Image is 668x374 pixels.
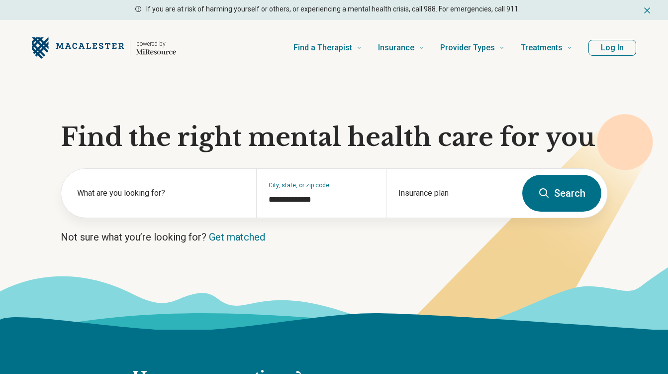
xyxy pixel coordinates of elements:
a: Home page [32,32,176,64]
span: Insurance [378,41,414,55]
span: Provider Types [440,41,495,55]
button: Dismiss [642,4,652,16]
button: Search [522,175,601,212]
a: Find a Therapist [293,28,362,68]
p: powered by [136,40,176,48]
a: Provider Types [440,28,505,68]
span: Find a Therapist [293,41,352,55]
a: Insurance [378,28,424,68]
button: Log In [588,40,636,56]
h1: Find the right mental health care for you [61,123,608,152]
a: Get matched [209,231,265,243]
p: Not sure what you’re looking for? [61,230,608,244]
span: Treatments [521,41,563,55]
p: If you are at risk of harming yourself or others, or experiencing a mental health crisis, call 98... [146,4,520,14]
a: Treatments [521,28,573,68]
label: What are you looking for? [77,187,244,199]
